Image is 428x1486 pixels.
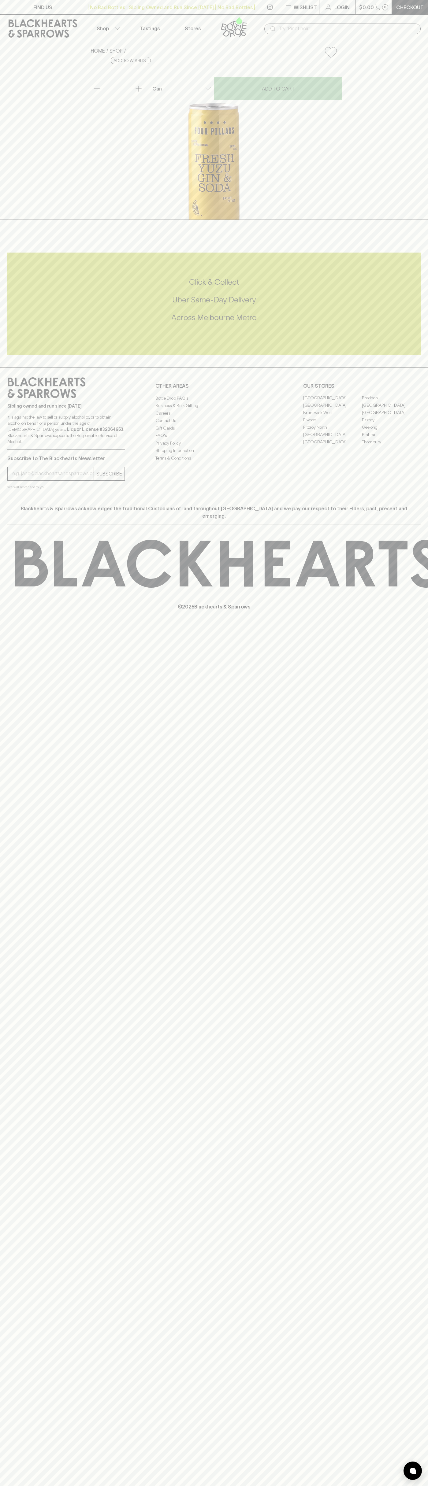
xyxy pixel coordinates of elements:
p: Subscribe to The Blackhearts Newsletter [7,455,125,462]
p: OUR STORES [303,382,421,390]
img: 32041.png [86,63,342,220]
button: Shop [86,15,129,42]
div: Can [150,83,214,95]
a: Bottle Drop FAQ's [155,394,273,402]
img: bubble-icon [410,1468,416,1474]
p: Can [152,85,162,92]
p: OTHER AREAS [155,382,273,390]
a: Careers [155,409,273,417]
p: SUBSCRIBE [96,470,122,477]
p: Shop [97,25,109,32]
p: Tastings [140,25,160,32]
h5: Click & Collect [7,277,421,287]
p: FIND US [33,4,52,11]
a: Elwood [303,416,362,424]
strong: Liquor License #32064953 [67,427,123,432]
a: Thornbury [362,438,421,446]
p: Login [334,4,350,11]
a: Privacy Policy [155,439,273,447]
p: It is against the law to sell or supply alcohol to, or to obtain alcohol on behalf of a person un... [7,414,125,445]
a: [GEOGRAPHIC_DATA] [303,431,362,438]
a: Braddon [362,394,421,402]
button: ADD TO CART [214,77,342,100]
a: [GEOGRAPHIC_DATA] [303,394,362,402]
a: [GEOGRAPHIC_DATA] [362,402,421,409]
h5: Uber Same-Day Delivery [7,295,421,305]
a: FAQ's [155,432,273,439]
a: [GEOGRAPHIC_DATA] [303,402,362,409]
a: SHOP [110,48,123,54]
p: $0.00 [359,4,374,11]
a: Brunswick West [303,409,362,416]
p: ADD TO CART [262,85,295,92]
a: Shipping Information [155,447,273,454]
a: Business & Bulk Gifting [155,402,273,409]
button: SUBSCRIBE [94,467,125,480]
a: HOME [91,48,105,54]
a: Contact Us [155,417,273,424]
h5: Across Melbourne Metro [7,312,421,323]
a: Prahran [362,431,421,438]
p: Blackhearts & Sparrows acknowledges the traditional Custodians of land throughout [GEOGRAPHIC_DAT... [12,505,416,519]
p: 0 [384,6,386,9]
a: Geelong [362,424,421,431]
a: [GEOGRAPHIC_DATA] [362,409,421,416]
a: [GEOGRAPHIC_DATA] [303,438,362,446]
a: Tastings [128,15,171,42]
a: Gift Cards [155,424,273,432]
a: Fitzroy [362,416,421,424]
p: Wishlist [294,4,317,11]
a: Fitzroy North [303,424,362,431]
button: Add to wishlist [322,45,339,60]
p: We will never spam you [7,484,125,490]
input: e.g. jane@blackheartsandsparrows.com.au [12,469,94,479]
a: Terms & Conditions [155,454,273,462]
div: Call to action block [7,253,421,355]
a: Stores [171,15,214,42]
p: Sibling owned and run since [DATE] [7,403,125,409]
input: Try "Pinot noir" [279,24,416,34]
p: Stores [185,25,201,32]
button: Add to wishlist [111,57,151,64]
p: Checkout [396,4,424,11]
